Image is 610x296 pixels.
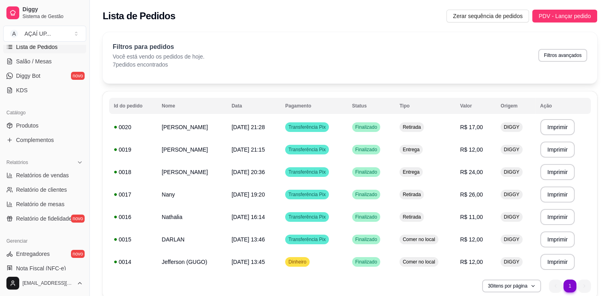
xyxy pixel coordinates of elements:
[103,10,175,22] h2: Lista de Pedidos
[114,235,152,243] div: 0015
[231,191,265,198] span: [DATE] 19:20
[460,236,483,243] span: R$ 12,00
[401,124,422,130] span: Retirada
[3,134,86,146] a: Complementos
[3,262,86,275] a: Nota Fiscal (NFC-e)
[231,259,265,265] span: [DATE] 13:45
[157,116,227,138] td: [PERSON_NAME]
[24,30,51,38] div: AÇAÍ UP ...
[354,259,379,265] span: Finalizado
[460,124,483,130] span: R$ 17,00
[109,98,157,114] th: Id do pedido
[3,212,86,225] a: Relatório de fidelidadenovo
[113,42,205,52] p: Filtros para pedidos
[16,43,58,51] span: Lista de Pedidos
[354,146,379,153] span: Finalizado
[114,213,152,221] div: 0016
[16,171,69,179] span: Relatórios de vendas
[540,142,575,158] button: Imprimir
[539,12,591,20] span: PDV - Lançar pedido
[354,214,379,220] span: Finalizado
[460,214,483,220] span: R$ 11,00
[540,187,575,203] button: Imprimir
[16,186,67,194] span: Relatório de clientes
[540,209,575,225] button: Imprimir
[3,274,86,293] button: [EMAIL_ADDRESS][DOMAIN_NAME]
[538,49,587,62] button: Filtros avançados
[3,41,86,53] a: Lista de Pedidos
[157,98,227,114] th: Nome
[287,236,327,243] span: Transferência Pix
[460,191,483,198] span: R$ 26,00
[502,191,521,198] span: DIGGY
[16,250,50,258] span: Entregadores
[502,259,521,265] span: DIGGY
[455,98,496,114] th: Valor
[16,136,54,144] span: Complementos
[395,98,455,114] th: Tipo
[231,236,265,243] span: [DATE] 13:46
[540,231,575,247] button: Imprimir
[3,183,86,196] a: Relatório de clientes
[3,119,86,132] a: Produtos
[3,55,86,68] a: Salão / Mesas
[114,123,152,131] div: 0020
[157,183,227,206] td: Nany
[540,254,575,270] button: Imprimir
[3,247,86,260] a: Entregadoresnovo
[401,169,421,175] span: Entrega
[496,98,535,114] th: Origem
[401,259,437,265] span: Comer no local
[540,119,575,135] button: Imprimir
[3,198,86,211] a: Relatório de mesas
[502,169,521,175] span: DIGGY
[446,10,529,22] button: Zerar sequência de pedidos
[502,236,521,243] span: DIGGY
[287,146,327,153] span: Transferência Pix
[231,146,265,153] span: [DATE] 21:15
[563,280,576,292] li: pagination item 1 active
[231,169,265,175] span: [DATE] 20:36
[16,57,52,65] span: Salão / Mesas
[22,6,83,13] span: Diggy
[3,69,86,82] a: Diggy Botnovo
[6,159,28,166] span: Relatórios
[114,258,152,266] div: 0014
[401,146,421,153] span: Entrega
[157,138,227,161] td: [PERSON_NAME]
[157,161,227,183] td: [PERSON_NAME]
[16,122,39,130] span: Produtos
[113,61,205,69] p: 7 pedidos encontrados
[287,191,327,198] span: Transferência Pix
[10,30,18,38] span: A
[280,98,347,114] th: Pagamento
[354,124,379,130] span: Finalizado
[3,106,86,119] div: Catálogo
[460,259,483,265] span: R$ 12,00
[16,86,28,94] span: KDS
[401,236,437,243] span: Comer no local
[16,200,65,208] span: Relatório de mesas
[460,146,483,153] span: R$ 12,00
[287,214,327,220] span: Transferência Pix
[16,264,66,272] span: Nota Fiscal (NFC-e)
[287,259,308,265] span: Dinheiro
[535,98,591,114] th: Ação
[157,206,227,228] td: Nathalia
[502,146,521,153] span: DIGGY
[482,280,541,292] button: 30itens por página
[22,13,83,20] span: Sistema de Gestão
[114,191,152,199] div: 0017
[354,191,379,198] span: Finalizado
[354,236,379,243] span: Finalizado
[157,251,227,273] td: Jefferson (GUGO)
[22,280,73,286] span: [EMAIL_ADDRESS][DOMAIN_NAME]
[453,12,523,20] span: Zerar sequência de pedidos
[3,169,86,182] a: Relatórios de vendas
[231,124,265,130] span: [DATE] 21:28
[157,228,227,251] td: DARLAN
[114,146,152,154] div: 0019
[401,191,422,198] span: Retirada
[3,84,86,97] a: KDS
[231,214,265,220] span: [DATE] 16:14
